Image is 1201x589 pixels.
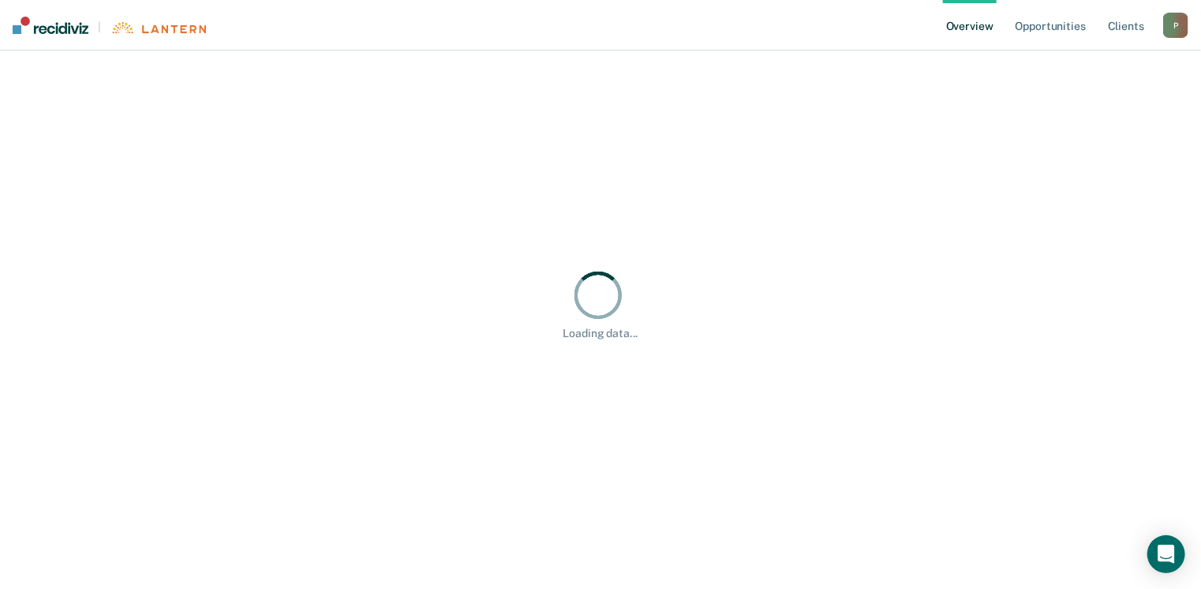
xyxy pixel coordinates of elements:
[1147,535,1185,573] div: Open Intercom Messenger
[110,22,206,34] img: Lantern
[88,21,110,34] span: |
[1163,13,1188,38] button: P
[13,17,206,34] a: |
[563,327,638,340] div: Loading data...
[13,17,88,34] img: Recidiviz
